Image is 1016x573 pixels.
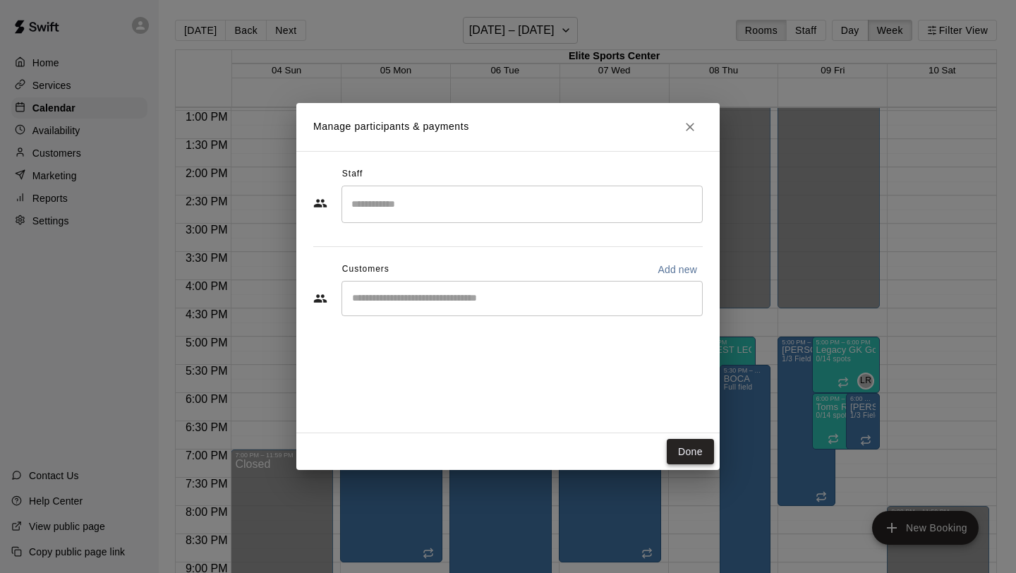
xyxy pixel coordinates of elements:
[341,281,703,316] div: Start typing to search customers...
[658,263,697,277] p: Add new
[313,119,469,134] p: Manage participants & payments
[652,258,703,281] button: Add new
[313,291,327,306] svg: Customers
[667,439,714,465] button: Done
[341,186,703,223] div: Search staff
[313,196,327,210] svg: Staff
[342,163,363,186] span: Staff
[342,258,389,281] span: Customers
[677,114,703,140] button: Close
